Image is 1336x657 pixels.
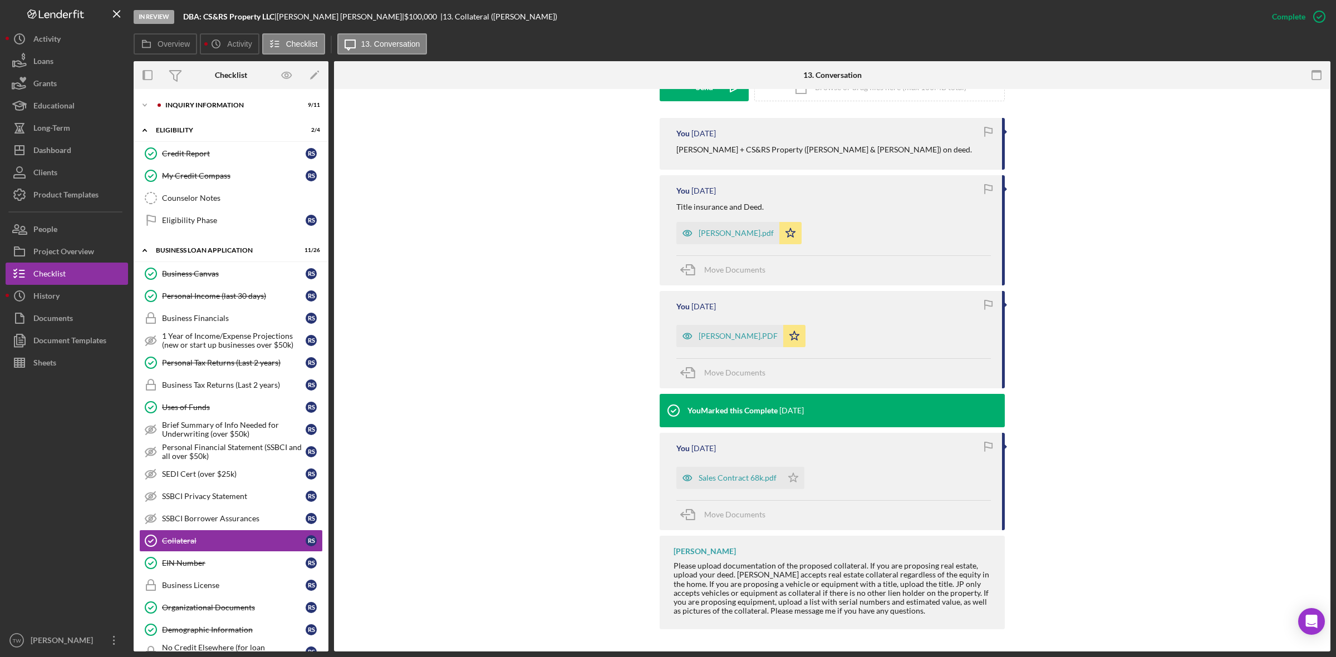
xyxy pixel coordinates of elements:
[162,216,306,225] div: Eligibility Phase
[404,12,437,21] span: $100,000
[262,33,325,55] button: Checklist
[676,325,805,347] button: [PERSON_NAME].PDF
[33,263,66,288] div: Checklist
[306,424,317,435] div: R S
[306,602,317,613] div: R S
[139,596,323,619] a: Organizational DocumentsRS
[361,39,420,48] label: 13. Conversation
[1261,6,1330,28] button: Complete
[6,184,128,206] button: Product Templates
[139,142,323,165] a: Credit ReportRS
[139,165,323,187] a: My Credit CompassRS
[162,314,306,323] div: Business Financials
[162,194,322,202] div: Counselor Notes
[183,12,277,21] div: |
[699,229,774,238] div: [PERSON_NAME].pdf
[691,186,716,195] time: 2025-07-02 18:38
[162,443,306,461] div: Personal Financial Statement (SSBCI and all over $50k)
[676,222,802,244] button: [PERSON_NAME].pdf
[306,357,317,368] div: R S
[33,307,73,332] div: Documents
[704,510,765,519] span: Move Documents
[6,50,128,72] a: Loans
[162,470,306,478] div: SEDI Cert (over $25k)
[33,50,53,75] div: Loans
[1298,608,1325,635] div: Open Intercom Messenger
[139,552,323,574] a: EIN NumberRS
[699,332,778,340] div: [PERSON_NAME].PDF
[165,102,292,108] div: INQUIRY INFORMATION
[134,10,174,24] div: In Review
[33,240,94,265] div: Project Overview
[440,12,557,21] div: | 13. Collateral ([PERSON_NAME])
[676,444,690,453] div: You
[139,485,323,507] a: SSBCI Privacy StatementRS
[691,129,716,138] time: 2025-07-07 17:20
[6,218,128,240] button: People
[306,580,317,591] div: R S
[676,144,972,156] p: [PERSON_NAME] + CS&RS Property ([PERSON_NAME] & [PERSON_NAME]) on deed.
[162,603,306,612] div: Organizational Documents
[306,402,317,413] div: R S
[6,285,128,307] button: History
[139,307,323,329] a: Business FinancialsRS
[33,95,75,120] div: Educational
[162,171,306,180] div: My Credit Compass
[6,117,128,139] button: Long-Term
[306,268,317,279] div: R S
[139,418,323,441] a: Brief Summary of Info Needed for Underwriting (over $50k)RS
[6,240,128,263] button: Project Overview
[306,335,317,346] div: R S
[306,557,317,569] div: R S
[803,71,862,80] div: 13. Conversation
[162,381,306,389] div: Business Tax Returns (Last 2 years)
[162,536,306,545] div: Collateral
[162,403,306,412] div: Uses of Funds
[699,473,777,482] div: Sales Contract 68k.pdf
[215,71,247,80] div: Checklist
[6,329,128,352] button: Document Templates
[28,629,100,654] div: [PERSON_NAME]
[6,161,128,184] button: Clients
[6,307,128,329] a: Documents
[139,619,323,641] a: Demographic InformationRS
[6,263,128,285] button: Checklist
[139,209,323,231] a: Eligibility PhaseRS
[300,247,320,254] div: 11 / 26
[13,638,22,644] text: TW
[162,514,306,523] div: SSBCI Borrower Assurances
[676,186,690,195] div: You
[676,501,777,528] button: Move Documents
[306,290,317,302] div: R S
[33,139,71,164] div: Dashboard
[691,302,716,311] time: 2025-07-02 18:37
[183,12,274,21] b: DBA: CS&RS Property LLC
[676,302,690,311] div: You
[306,170,317,181] div: R S
[162,492,306,501] div: SSBCI Privacy Statement
[779,406,804,415] time: 2025-06-23 15:51
[139,441,323,463] a: Personal Financial Statement (SSBCI and all over $50k)RS
[162,292,306,300] div: Personal Income (last 30 days)
[674,561,994,615] div: Please upload documentation of the proposed collateral. If you are proposing real estate, upload ...
[306,624,317,635] div: R S
[162,358,306,367] div: Personal Tax Returns (Last 2 years)
[300,127,320,134] div: 2 / 4
[156,247,292,254] div: BUSINESS LOAN APPLICATION
[139,374,323,396] a: Business Tax Returns (Last 2 years)RS
[33,184,99,209] div: Product Templates
[6,352,128,374] button: Sheets
[674,547,736,556] div: [PERSON_NAME]
[676,359,777,387] button: Move Documents
[6,95,128,117] button: Educational
[162,421,306,438] div: Brief Summary of Info Needed for Underwriting (over $50k)
[6,28,128,50] button: Activity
